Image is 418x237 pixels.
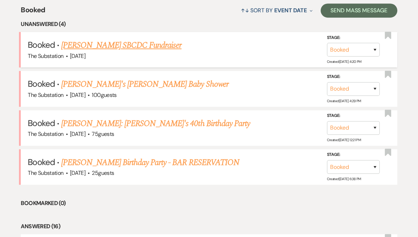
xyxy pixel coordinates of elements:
button: Sort By Event Date [238,1,315,20]
span: Booked [28,118,54,129]
span: Booked [28,78,54,89]
span: Event Date [274,7,307,14]
span: ↑↓ [241,7,249,14]
label: Stage: [327,34,380,42]
span: Booked [28,157,54,167]
span: [DATE] [70,91,85,99]
span: The Substation [28,169,63,177]
a: [PERSON_NAME] Birthday Party - BAR RESERVATION [61,156,239,169]
span: 100 guests [92,91,116,99]
label: Stage: [327,151,380,159]
label: Stage: [327,73,380,81]
span: [DATE] [70,169,85,177]
span: Created: [DATE] 4:29 PM [327,99,361,103]
span: [DATE] [70,130,85,138]
span: The Substation [28,130,63,138]
span: Created: [DATE] 12:21 PM [327,138,361,142]
span: Created: [DATE] 4:20 PM [327,59,361,64]
span: 75 guests [92,130,114,138]
span: Booked [21,5,45,20]
span: Created: [DATE] 6:38 PM [327,177,361,181]
a: [PERSON_NAME]'s [PERSON_NAME] Baby Shower [61,78,229,91]
li: Answered (16) [21,222,397,231]
button: Send Mass Message [321,4,397,18]
a: [PERSON_NAME]: [PERSON_NAME]'s 40th Birthday Party [61,117,250,130]
a: [PERSON_NAME] SBCDC Fundraiser [61,39,181,52]
li: Bookmarked (0) [21,199,397,208]
span: 25 guests [92,169,114,177]
li: Unanswered (4) [21,20,397,29]
span: Booked [28,39,54,50]
label: Stage: [327,112,380,120]
span: The Substation [28,52,63,60]
span: [DATE] [70,52,85,60]
span: The Substation [28,91,63,99]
